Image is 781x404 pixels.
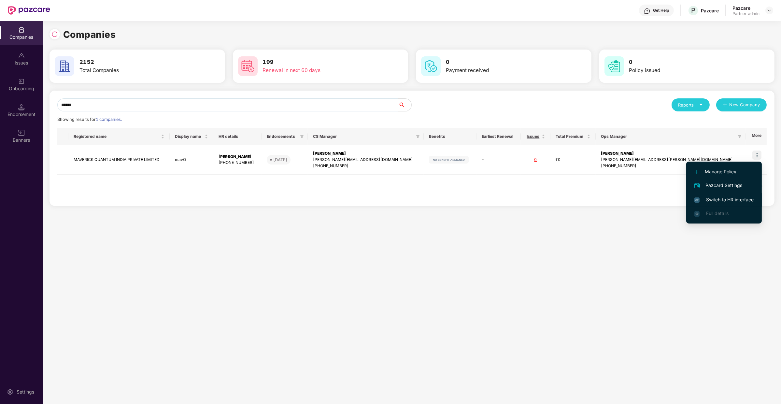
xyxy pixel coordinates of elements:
[299,133,305,140] span: filter
[723,103,727,108] span: plus
[601,134,735,139] span: Ops Manager
[313,134,413,139] span: CS Manager
[629,66,737,74] div: Policy issued
[693,182,701,190] img: svg+xml;base64,PHN2ZyB4bWxucz0iaHR0cDovL3d3dy53My5vcmcvMjAwMC9zdmciIHdpZHRoPSIyNCIgaGVpZ2h0PSIyNC...
[629,58,737,66] h3: 0
[57,117,122,122] span: Showing results for
[694,197,700,203] img: svg+xml;base64,PHN2ZyB4bWxucz0iaHR0cDovL3d3dy53My5vcmcvMjAwMC9zdmciIHdpZHRoPSIxNiIgaGVpZ2h0PSIxNi...
[706,210,729,216] span: Full details
[446,66,554,74] div: Payment received
[18,130,25,136] img: svg+xml;base64,PHN2ZyB3aWR0aD0iMTYiIGhlaWdodD0iMTYiIHZpZXdCb3g9IjAgMCAxNiAxNiIgZmlsbD0ibm9uZSIgeG...
[175,134,203,139] span: Display name
[63,27,116,42] h1: Companies
[170,128,213,145] th: Display name
[701,7,719,14] div: Pazcare
[699,103,703,107] span: caret-down
[51,31,58,37] img: svg+xml;base64,PHN2ZyBpZD0iUmVsb2FkLTMyeDMyIiB4bWxucz0iaHR0cDovL3d3dy53My5vcmcvMjAwMC9zdmciIHdpZH...
[8,6,50,15] img: New Pazcare Logo
[738,135,742,138] span: filter
[219,154,256,160] div: [PERSON_NAME]
[18,78,25,85] img: svg+xml;base64,PHN2ZyB3aWR0aD0iMjAiIGhlaWdodD0iMjAiIHZpZXdCb3g9IjAgMCAyMCAyMCIgZmlsbD0ibm9uZSIgeG...
[736,133,743,140] span: filter
[68,145,170,175] td: MAVERICK QUANTUM INDIA PRIVATE LIMITED
[79,58,188,66] h3: 2152
[694,170,698,174] img: svg+xml;base64,PHN2ZyB4bWxucz0iaHR0cDovL3d3dy53My5vcmcvMjAwMC9zdmciIHdpZHRoPSIxMi4yMDEiIGhlaWdodD...
[604,56,624,76] img: svg+xml;base64,PHN2ZyB4bWxucz0iaHR0cDovL3d3dy53My5vcmcvMjAwMC9zdmciIHdpZHRoPSI2MCIgaGVpZ2h0PSI2MC...
[767,8,772,13] img: svg+xml;base64,PHN2ZyBpZD0iRHJvcGRvd24tMzJ4MzIiIHhtbG5zPSJodHRwOi8vd3d3LnczLm9yZy8yMDAwL3N2ZyIgd2...
[653,8,669,13] div: Get Help
[601,151,740,157] div: [PERSON_NAME]
[415,133,421,140] span: filter
[273,156,287,163] div: [DATE]
[752,151,761,160] img: icon
[556,134,586,139] span: Total Premium
[446,58,554,66] h3: 0
[263,66,371,74] div: Renewal in next 60 days
[398,98,412,111] button: search
[644,8,650,14] img: svg+xml;base64,PHN2ZyBpZD0iSGVscC0zMngzMiIgeG1sbnM9Imh0dHA6Ly93d3cudzMub3JnLzIwMDAvc3ZnIiB3aWR0aD...
[74,134,160,139] span: Registered name
[18,27,25,33] img: svg+xml;base64,PHN2ZyBpZD0iQ29tcGFuaWVzIiB4bWxucz0iaHR0cDovL3d3dy53My5vcmcvMjAwMC9zdmciIHdpZHRoPS...
[550,128,596,145] th: Total Premium
[398,102,411,108] span: search
[730,102,760,108] span: New Company
[263,58,371,66] h3: 199
[716,98,767,111] button: plusNew Company
[170,145,213,175] td: mavQ
[416,135,420,138] span: filter
[68,128,170,145] th: Registered name
[238,56,258,76] img: svg+xml;base64,PHN2ZyB4bWxucz0iaHR0cDovL3d3dy53My5vcmcvMjAwMC9zdmciIHdpZHRoPSI2MCIgaGVpZ2h0PSI2MC...
[476,145,521,175] td: -
[421,56,441,76] img: svg+xml;base64,PHN2ZyB4bWxucz0iaHR0cDovL3d3dy53My5vcmcvMjAwMC9zdmciIHdpZHRoPSI2MCIgaGVpZ2h0PSI2MC...
[7,389,13,395] img: svg+xml;base64,PHN2ZyBpZD0iU2V0dGluZy0yMHgyMCIgeG1sbnM9Imh0dHA6Ly93d3cudzMub3JnLzIwMDAvc3ZnIiB3aW...
[732,5,760,11] div: Pazcare
[694,211,700,216] img: svg+xml;base64,PHN2ZyB4bWxucz0iaHR0cDovL3d3dy53My5vcmcvMjAwMC9zdmciIHdpZHRoPSIxNi4zNjMiIGhlaWdodD...
[476,128,521,145] th: Earliest Renewal
[213,128,262,145] th: HR details
[313,163,419,169] div: [PHONE_NUMBER]
[694,182,754,190] span: Pazcard Settings
[526,134,540,139] span: Issues
[521,128,550,145] th: Issues
[55,56,74,76] img: svg+xml;base64,PHN2ZyB4bWxucz0iaHR0cDovL3d3dy53My5vcmcvMjAwMC9zdmciIHdpZHRoPSI2MCIgaGVpZ2h0PSI2MC...
[219,160,256,166] div: [PHONE_NUMBER]
[601,163,740,169] div: [PHONE_NUMBER]
[732,11,760,16] div: Partner_admin
[313,151,419,157] div: [PERSON_NAME]
[694,168,754,175] span: Manage Policy
[313,157,419,163] div: [PERSON_NAME][EMAIL_ADDRESS][DOMAIN_NAME]
[18,52,25,59] img: svg+xml;base64,PHN2ZyBpZD0iSXNzdWVzX2Rpc2FibGVkIiB4bWxucz0iaHR0cDovL3d3dy53My5vcmcvMjAwMC9zdmciIH...
[424,128,476,145] th: Benefits
[18,104,25,110] img: svg+xml;base64,PHN2ZyB3aWR0aD0iMTQuNSIgaGVpZ2h0PSIxNC41IiB2aWV3Qm94PSIwIDAgMTYgMTYiIGZpbGw9Im5vbm...
[15,389,36,395] div: Settings
[267,134,297,139] span: Endorsements
[556,157,590,163] div: ₹0
[694,196,754,203] span: Switch to HR interface
[79,66,188,74] div: Total Companies
[300,135,304,138] span: filter
[678,102,703,108] div: Reports
[691,7,695,14] span: P
[96,117,122,122] span: 1 companies.
[526,157,545,163] div: 0
[601,157,740,163] div: [PERSON_NAME][EMAIL_ADDRESS][PERSON_NAME][DOMAIN_NAME]
[745,128,767,145] th: More
[429,156,469,164] img: svg+xml;base64,PHN2ZyB4bWxucz0iaHR0cDovL3d3dy53My5vcmcvMjAwMC9zdmciIHdpZHRoPSIxMjIiIGhlaWdodD0iMj...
